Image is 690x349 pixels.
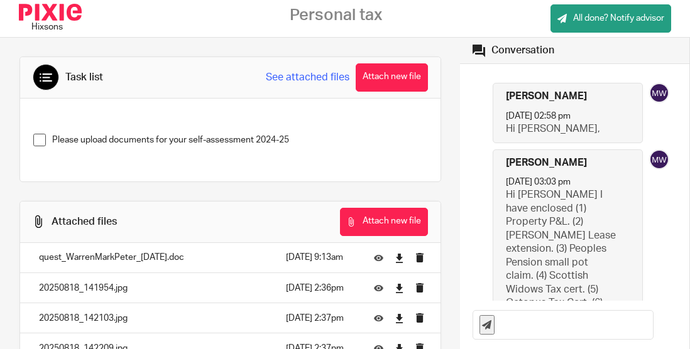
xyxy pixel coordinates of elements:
[290,6,382,25] h2: Personal tax
[39,312,261,325] p: 20250818_142103.jpg
[19,4,123,33] div: Hixsons
[506,122,617,136] p: Hi [PERSON_NAME],
[356,63,428,92] button: Attach new file
[649,83,669,103] img: svg%3E
[65,71,103,84] div: Task list
[266,70,349,85] a: See attached files
[491,44,554,57] div: Conversation
[506,176,571,188] p: [DATE] 03:03 pm
[286,282,355,294] p: [DATE] 2:36pm
[395,252,404,264] a: Download
[286,312,355,325] p: [DATE] 2:37pm
[39,251,261,264] p: quest_WarrenMarkPeter_[DATE].doc
[31,21,63,33] div: Hixsons
[550,4,671,33] a: All done? Notify advisor
[39,282,261,294] p: 20250818_141954.jpg
[506,188,617,336] p: Hi [PERSON_NAME] I have enclosed (1) Property P&L. (2) [PERSON_NAME] Lease extension. (3) Peoples...
[52,215,117,228] div: Attached files
[340,208,428,236] button: Attach new file
[506,156,587,169] h4: [PERSON_NAME]
[395,312,404,325] a: Download
[52,134,427,146] p: Please upload documents for your self-assessment 2024-25
[286,251,355,264] p: [DATE] 9:13am
[649,149,669,169] img: svg%3E
[506,90,587,103] h4: [PERSON_NAME]
[573,12,664,24] span: All done? Notify advisor
[506,110,571,122] p: [DATE] 02:58 pm
[395,282,404,294] a: Download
